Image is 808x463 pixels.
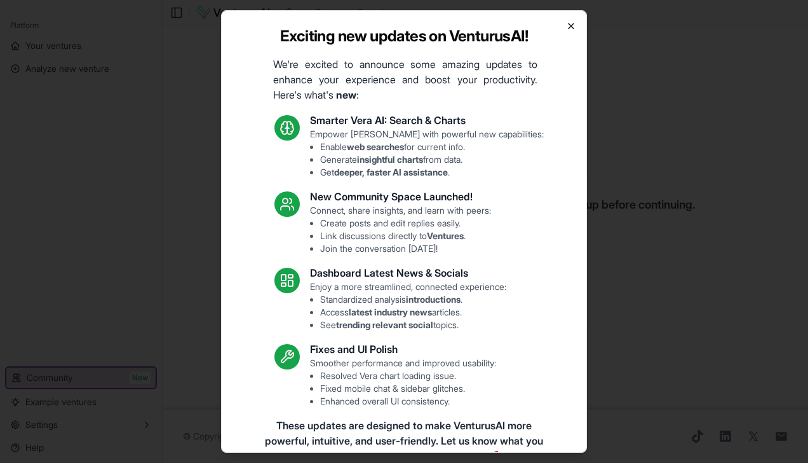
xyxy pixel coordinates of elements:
[320,141,544,153] li: Enable for current info.
[310,113,544,128] h3: Smarter Vera AI: Search & Charts
[310,189,491,204] h3: New Community Space Launched!
[357,154,423,165] strong: insightful charts
[320,242,491,255] li: Join the conversation [DATE]!
[310,280,506,331] p: Enjoy a more streamlined, connected experience:
[320,217,491,230] li: Create posts and edit replies easily.
[336,88,356,101] strong: new
[310,128,544,179] p: Empower [PERSON_NAME] with powerful new capabilities:
[310,265,506,280] h3: Dashboard Latest News & Socials
[320,293,506,306] li: Standardized analysis .
[427,230,464,241] strong: Ventures
[320,306,506,319] li: Access articles.
[320,382,496,395] li: Fixed mobile chat & sidebar glitches.
[406,294,461,305] strong: introductions
[320,153,544,166] li: Generate from data.
[320,319,506,331] li: See topics.
[310,342,496,357] h3: Fixes and UI Polish
[310,357,496,408] p: Smoother performance and improved usability:
[336,319,433,330] strong: trending relevant social
[263,57,548,102] p: We're excited to announce some amazing updates to enhance your experience and boost your producti...
[320,230,491,242] li: Link discussions directly to .
[320,395,496,408] li: Enhanced overall UI consistency.
[334,167,448,177] strong: deeper, faster AI assistance
[320,166,544,179] li: Get .
[320,370,496,382] li: Resolved Vera chart loading issue.
[349,307,432,317] strong: latest industry news
[347,141,404,152] strong: web searches
[280,26,528,46] h2: Exciting new updates on VenturusAI!
[310,204,491,255] p: Connect, share insights, and learn with peers:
